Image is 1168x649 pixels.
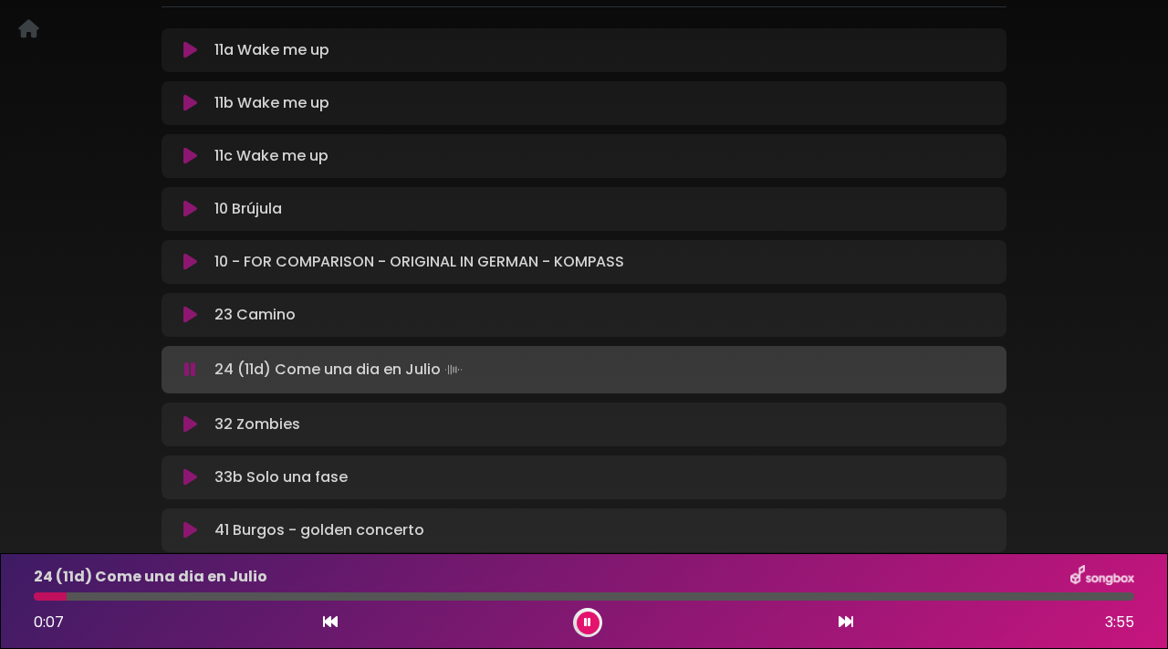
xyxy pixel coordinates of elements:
span: 0:07 [34,612,64,633]
p: 24 (11d) Come una dia en Julio [34,566,267,588]
p: 41 Burgos - golden concerto [214,519,424,541]
p: 10 - FOR COMPARISON - ORIGINAL IN GERMAN - KOMPASS [214,251,624,273]
p: 11b Wake me up [214,92,329,114]
p: 11c Wake me up [214,145,328,167]
p: 10 Brújula [214,198,282,220]
img: songbox-logo-white.png [1070,565,1134,589]
p: 33b Solo una fase [214,466,348,488]
span: 3:55 [1105,612,1134,633]
p: 23 Camino [214,304,296,326]
p: 24 (11d) Come una dia en Julio [214,357,466,382]
p: 11a Wake me up [214,39,329,61]
img: waveform4.gif [441,357,466,382]
p: 32 Zombies [214,413,300,435]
